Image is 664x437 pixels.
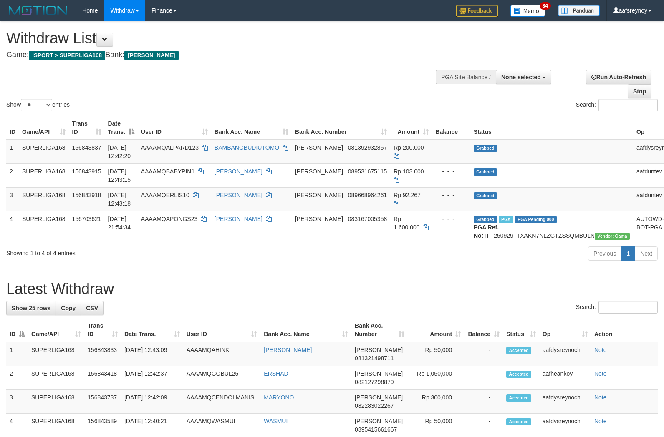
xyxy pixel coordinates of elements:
[635,246,658,261] a: Next
[84,318,121,342] th: Trans ID: activate to sort column ascending
[6,163,19,187] td: 2
[598,99,658,111] input: Search:
[28,366,84,390] td: SUPERLIGA168
[264,418,288,424] a: WASMUI
[540,2,551,10] span: 34
[390,116,432,140] th: Amount: activate to sort column ascending
[506,371,531,378] span: Accepted
[432,116,470,140] th: Balance
[141,192,189,198] span: AAAAMQERLIS10
[496,70,551,84] button: None selected
[355,418,403,424] span: [PERSON_NAME]
[6,281,658,297] h1: Latest Withdraw
[348,144,387,151] span: Copy 081392932857 to clipboard
[506,418,531,425] span: Accepted
[598,301,658,314] input: Search:
[72,168,101,175] span: 156843915
[394,216,419,231] span: Rp 1.600.000
[6,4,70,17] img: MOTION_logo.png
[355,394,403,401] span: [PERSON_NAME]
[539,366,591,390] td: aafheankoy
[394,168,424,175] span: Rp 103.000
[260,318,351,342] th: Bank Acc. Name: activate to sort column ascending
[576,99,658,111] label: Search:
[576,301,658,314] label: Search:
[86,305,98,311] span: CSV
[215,168,263,175] a: [PERSON_NAME]
[295,168,343,175] span: [PERSON_NAME]
[348,216,387,222] span: Copy 083167005358 to clipboard
[515,216,557,223] span: PGA Pending
[19,140,69,164] td: SUPERLIGA168
[6,211,19,243] td: 4
[124,51,178,60] span: [PERSON_NAME]
[435,167,467,176] div: - - -
[355,379,394,385] span: Copy 082127298879 to clipboard
[539,342,591,366] td: aafdysreynoch
[61,305,76,311] span: Copy
[355,347,403,353] span: [PERSON_NAME]
[295,192,343,198] span: [PERSON_NAME]
[105,116,138,140] th: Date Trans.: activate to sort column descending
[408,318,465,342] th: Amount: activate to sort column ascending
[539,318,591,342] th: Op: activate to sort column ascending
[394,192,421,198] span: Rp 92.267
[470,116,633,140] th: Status
[295,216,343,222] span: [PERSON_NAME]
[465,318,503,342] th: Balance: activate to sort column ascending
[215,192,263,198] a: [PERSON_NAME]
[474,224,499,239] b: PGA Ref. No:
[394,144,424,151] span: Rp 200.000
[141,144,199,151] span: AAAAMQALPARD123
[19,187,69,211] td: SUPERLIGA168
[506,394,531,402] span: Accepted
[108,144,131,159] span: [DATE] 12:42:20
[621,246,635,261] a: 1
[503,318,539,342] th: Status: activate to sort column ascending
[408,366,465,390] td: Rp 1,050,000
[6,116,19,140] th: ID
[586,70,651,84] a: Run Auto-Refresh
[628,84,651,98] a: Stop
[183,342,261,366] td: AAAAMQAHINK
[6,366,28,390] td: 2
[56,301,81,315] a: Copy
[183,390,261,414] td: AAAAMQCENDOLMANIS
[474,168,497,176] span: Grabbed
[6,390,28,414] td: 3
[474,145,497,152] span: Grabbed
[355,426,397,433] span: Copy 0895415661667 to clipboard
[408,342,465,366] td: Rp 50,000
[594,394,607,401] a: Note
[435,143,467,152] div: - - -
[6,342,28,366] td: 1
[183,318,261,342] th: User ID: activate to sort column ascending
[6,187,19,211] td: 3
[108,216,131,231] span: [DATE] 21:54:34
[138,116,211,140] th: User ID: activate to sort column ascending
[506,347,531,354] span: Accepted
[355,370,403,377] span: [PERSON_NAME]
[211,116,292,140] th: Bank Acc. Name: activate to sort column ascending
[474,192,497,199] span: Grabbed
[465,390,503,414] td: -
[121,366,183,390] td: [DATE] 12:42:37
[6,51,434,59] h4: Game: Bank:
[215,216,263,222] a: [PERSON_NAME]
[591,318,658,342] th: Action
[6,301,56,315] a: Show 25 rows
[12,305,50,311] span: Show 25 rows
[215,144,279,151] a: BAMBANGBUDIUTOMO
[588,246,621,261] a: Previous
[28,342,84,366] td: SUPERLIGA168
[456,5,498,17] img: Feedback.jpg
[28,318,84,342] th: Game/API: activate to sort column ascending
[595,233,630,240] span: Vendor URL: https://trx31.1velocity.biz
[84,390,121,414] td: 156843737
[436,70,496,84] div: PGA Site Balance /
[6,246,270,257] div: Showing 1 to 4 of 4 entries
[348,168,387,175] span: Copy 089531675115 to clipboard
[264,370,288,377] a: ERSHAD
[295,144,343,151] span: [PERSON_NAME]
[183,366,261,390] td: AAAAMQGOBUL25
